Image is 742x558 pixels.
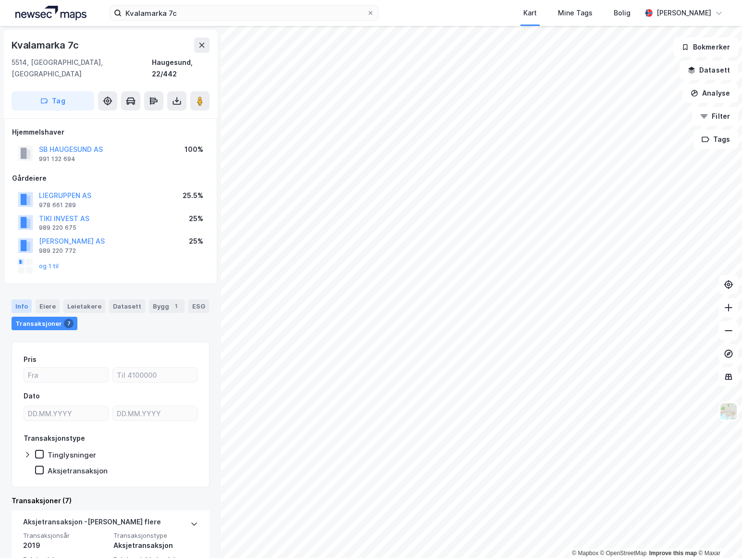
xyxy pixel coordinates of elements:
[64,319,74,328] div: 7
[63,299,105,313] div: Leietakere
[12,37,80,53] div: Kvalamarka 7c
[149,299,185,313] div: Bygg
[39,224,76,232] div: 989 220 675
[113,532,198,540] span: Transaksjonstype
[24,406,108,421] input: DD.MM.YYYY
[600,550,647,557] a: OpenStreetMap
[171,301,181,311] div: 1
[23,516,161,532] div: Aksjetransaksjon - [PERSON_NAME] flere
[15,6,87,20] img: logo.a4113a55bc3d86da70a041830d287a7e.svg
[12,91,94,111] button: Tag
[694,512,742,558] iframe: Chat Widget
[39,247,76,255] div: 989 220 772
[523,7,537,19] div: Kart
[23,532,108,540] span: Transaksjonsår
[12,317,77,330] div: Transaksjoner
[152,57,210,80] div: Haugesund, 22/442
[12,173,209,184] div: Gårdeiere
[122,6,367,20] input: Søk på adresse, matrikkel, gårdeiere, leietakere eller personer
[188,299,209,313] div: ESG
[24,390,40,402] div: Dato
[113,406,197,421] input: DD.MM.YYYY
[572,550,598,557] a: Mapbox
[48,450,96,459] div: Tinglysninger
[673,37,738,57] button: Bokmerker
[183,190,203,201] div: 25.5%
[113,368,197,382] input: Til 4100000
[558,7,593,19] div: Mine Tags
[113,540,198,551] div: Aksjetransaksjon
[185,144,203,155] div: 100%
[12,57,152,80] div: 5514, [GEOGRAPHIC_DATA], [GEOGRAPHIC_DATA]
[39,201,76,209] div: 978 661 289
[680,61,738,80] button: Datasett
[23,540,108,551] div: 2019
[692,107,738,126] button: Filter
[39,155,75,163] div: 991 132 694
[649,550,697,557] a: Improve this map
[48,466,108,475] div: Aksjetransaksjon
[656,7,711,19] div: [PERSON_NAME]
[682,84,738,103] button: Analyse
[12,495,210,507] div: Transaksjoner (7)
[719,402,738,421] img: Z
[24,368,108,382] input: Fra
[12,126,209,138] div: Hjemmelshaver
[189,236,203,247] div: 25%
[189,213,203,224] div: 25%
[36,299,60,313] div: Eiere
[12,299,32,313] div: Info
[109,299,145,313] div: Datasett
[693,130,738,149] button: Tags
[24,354,37,365] div: Pris
[24,433,85,444] div: Transaksjonstype
[614,7,631,19] div: Bolig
